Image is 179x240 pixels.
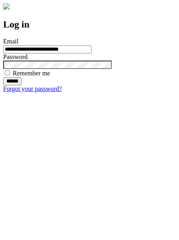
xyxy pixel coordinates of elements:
[3,19,176,30] h2: Log in
[13,70,50,77] label: Remember me
[3,85,62,92] a: Forgot your password?
[3,53,27,60] label: Password
[3,38,18,45] label: Email
[3,3,10,10] img: logo-4e3dc11c47720685a147b03b5a06dd966a58ff35d612b21f08c02c0306f2b779.png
